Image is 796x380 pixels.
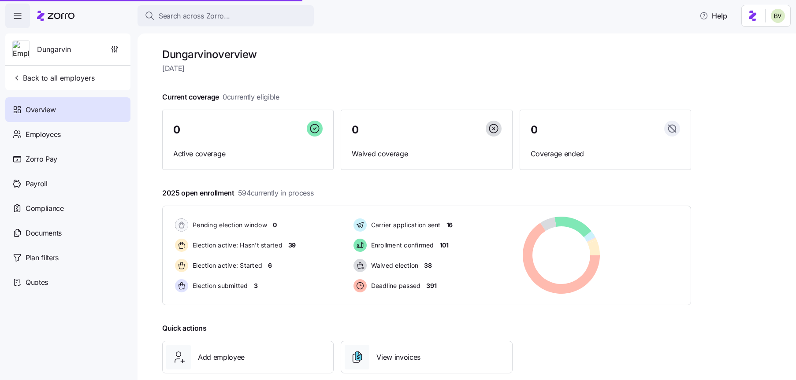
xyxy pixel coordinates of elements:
[531,125,538,135] span: 0
[190,261,262,270] span: Election active: Started
[162,48,691,61] h1: Dungarvin overview
[190,281,248,290] span: Election submitted
[268,261,272,270] span: 6
[173,125,180,135] span: 0
[368,281,421,290] span: Deadline passed
[26,178,48,189] span: Payroll
[223,92,279,103] span: 0 currently eligible
[9,69,98,87] button: Back to all employers
[162,323,207,334] span: Quick actions
[5,122,130,147] a: Employees
[12,73,95,83] span: Back to all employers
[288,241,296,250] span: 39
[426,281,436,290] span: 391
[5,171,130,196] a: Payroll
[13,41,30,59] img: Employer logo
[26,129,61,140] span: Employees
[424,261,431,270] span: 38
[173,148,323,159] span: Active coverage
[5,270,130,295] a: Quotes
[26,252,59,263] span: Plan filters
[771,9,785,23] img: 676487ef2089eb4995defdc85707b4f5
[159,11,230,22] span: Search across Zorro...
[699,11,727,21] span: Help
[162,92,279,103] span: Current coverage
[692,7,734,25] button: Help
[162,188,313,199] span: 2025 open enrollment
[440,241,449,250] span: 101
[273,221,277,229] span: 0
[446,221,453,229] span: 16
[162,63,691,74] span: [DATE]
[531,148,680,159] span: Coverage ended
[190,241,283,250] span: Election active: Hasn't started
[26,203,64,214] span: Compliance
[5,196,130,221] a: Compliance
[26,104,56,115] span: Overview
[254,281,258,290] span: 3
[368,241,434,250] span: Enrollment confirmed
[37,44,71,55] span: Dungarvin
[5,221,130,245] a: Documents
[368,261,419,270] span: Waived election
[26,277,48,288] span: Quotes
[5,97,130,122] a: Overview
[368,221,441,229] span: Carrier application sent
[5,245,130,270] a: Plan filters
[5,147,130,171] a: Zorro Pay
[26,228,62,239] span: Documents
[352,148,501,159] span: Waived coverage
[376,352,420,363] span: View invoices
[138,5,314,26] button: Search across Zorro...
[352,125,359,135] span: 0
[26,154,57,165] span: Zorro Pay
[238,188,314,199] span: 594 currently in process
[190,221,267,229] span: Pending election window
[198,352,245,363] span: Add employee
